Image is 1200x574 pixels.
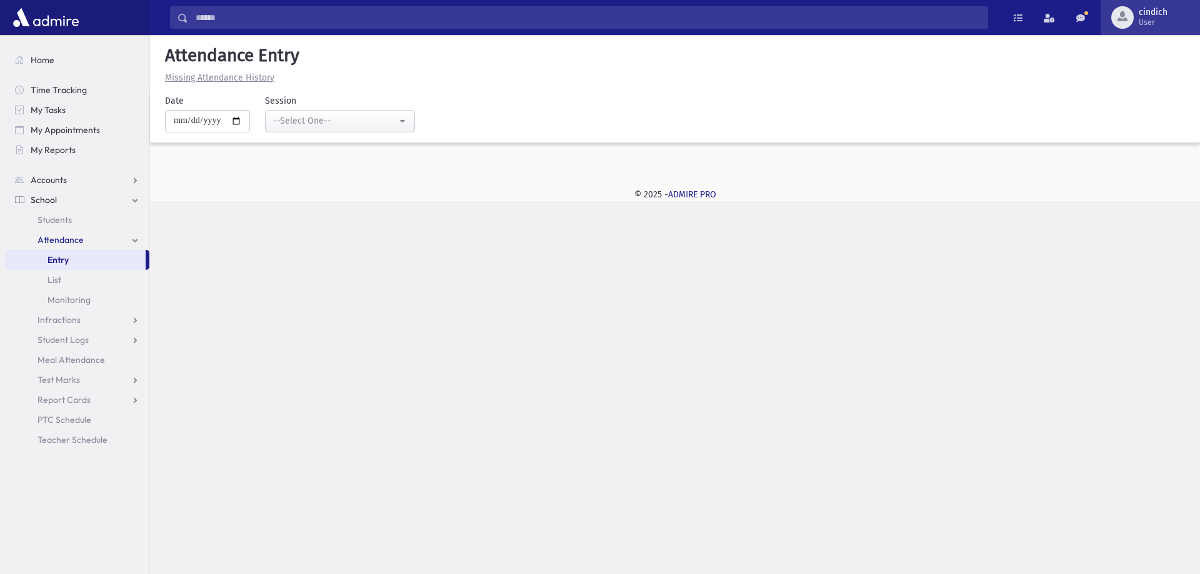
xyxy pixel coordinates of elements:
[37,374,80,385] span: Test Marks
[37,234,84,245] span: Attendance
[31,174,67,186] span: Accounts
[10,5,82,30] img: AdmirePro
[31,124,100,136] span: My Appointments
[188,6,987,29] input: Search
[31,144,76,156] span: My Reports
[37,414,91,425] span: PTC Schedule
[265,94,296,107] label: Session
[165,94,184,107] label: Date
[5,290,149,310] a: Monitoring
[5,170,149,190] a: Accounts
[160,45,1190,66] h5: Attendance Entry
[5,230,149,250] a: Attendance
[5,330,149,350] a: Student Logs
[31,84,87,96] span: Time Tracking
[31,54,54,66] span: Home
[170,188,1180,201] div: © 2025 -
[668,189,716,200] a: ADMIRE PRO
[1139,17,1167,27] span: User
[37,394,91,405] span: Report Cards
[31,194,57,205] span: School
[5,370,149,390] a: Test Marks
[5,350,149,370] a: Meal Attendance
[5,50,149,70] a: Home
[5,390,149,410] a: Report Cards
[265,110,415,132] button: --Select One--
[5,210,149,230] a: Students
[5,80,149,100] a: Time Tracking
[31,104,66,116] span: My Tasks
[5,410,149,430] a: PTC Schedule
[47,254,69,265] span: Entry
[5,270,149,290] a: List
[165,72,274,83] u: Missing Attendance History
[160,72,274,83] a: Missing Attendance History
[47,294,91,305] span: Monitoring
[5,310,149,330] a: Infractions
[5,140,149,160] a: My Reports
[273,114,397,127] div: --Select One--
[37,434,107,445] span: Teacher Schedule
[37,334,89,345] span: Student Logs
[37,214,72,225] span: Students
[1139,7,1167,17] span: cindich
[5,430,149,450] a: Teacher Schedule
[5,120,149,140] a: My Appointments
[5,190,149,210] a: School
[37,314,81,325] span: Infractions
[5,250,146,270] a: Entry
[37,354,105,365] span: Meal Attendance
[47,274,61,285] span: List
[5,100,149,120] a: My Tasks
